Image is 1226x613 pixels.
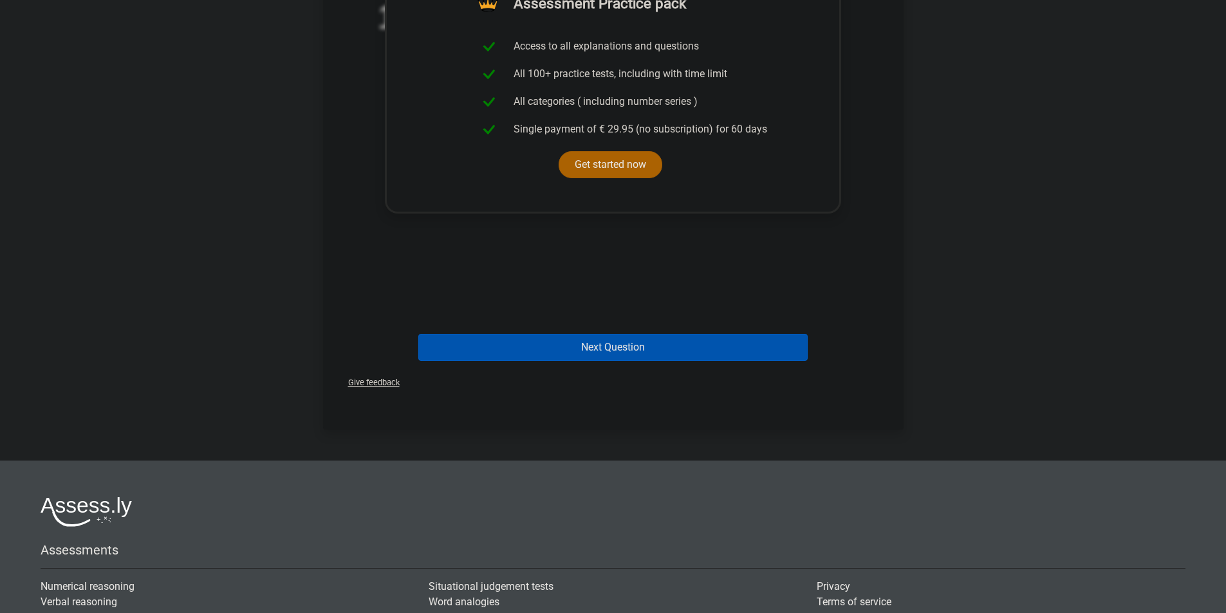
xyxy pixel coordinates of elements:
a: Terms of service [817,596,891,608]
a: Get started now [559,151,662,178]
a: Numerical reasoning [41,580,135,592]
a: Verbal reasoning [41,596,117,608]
img: Assessly logo [41,497,132,527]
a: Word analogies [429,596,499,608]
span: Give feedback [338,378,400,387]
h5: Assessments [41,542,1185,558]
a: Situational judgement tests [429,580,553,592]
button: Next Question [418,334,808,361]
a: Privacy [817,580,850,592]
